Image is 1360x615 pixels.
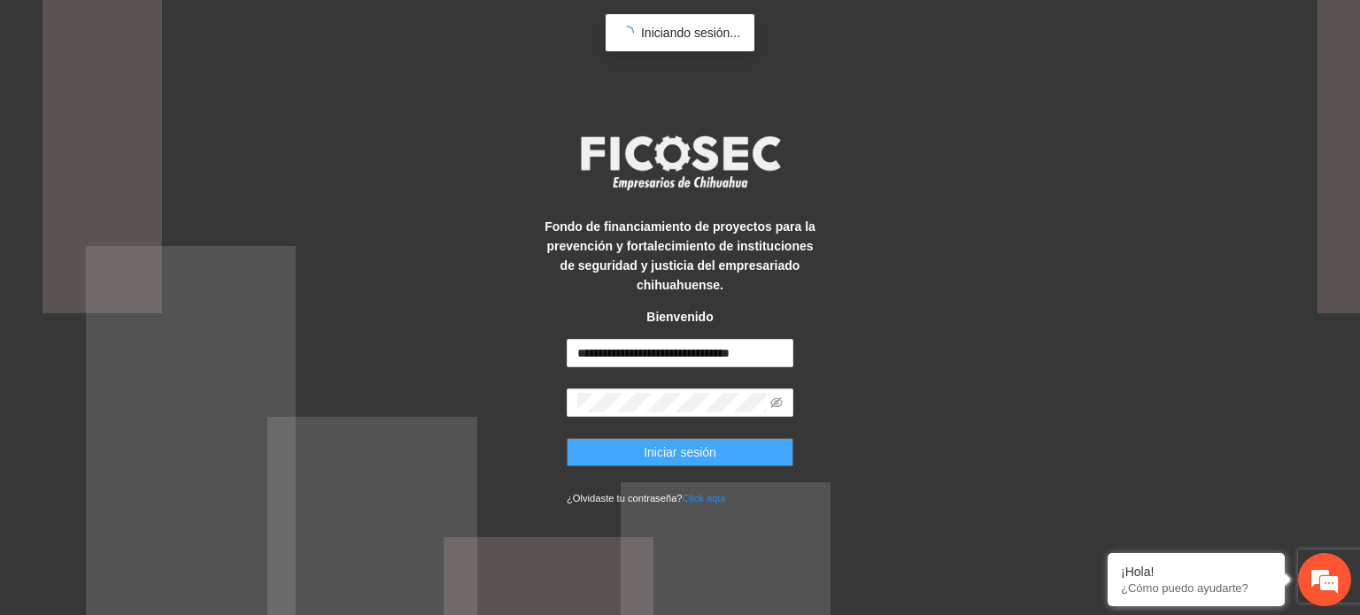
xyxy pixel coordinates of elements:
[683,493,726,504] a: Click aqui
[641,26,740,40] span: Iniciando sesión...
[567,493,725,504] small: ¿Olvidaste tu contraseña?
[770,396,783,409] span: eye-invisible
[1121,565,1271,579] div: ¡Hola!
[646,310,713,324] strong: Bienvenido
[617,23,637,42] span: loading
[567,438,793,466] button: Iniciar sesión
[1121,581,1271,595] p: ¿Cómo puedo ayudarte?
[644,442,716,462] span: Iniciar sesión
[545,219,815,292] strong: Fondo de financiamiento de proyectos para la prevención y fortalecimiento de instituciones de seg...
[569,130,791,196] img: logo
